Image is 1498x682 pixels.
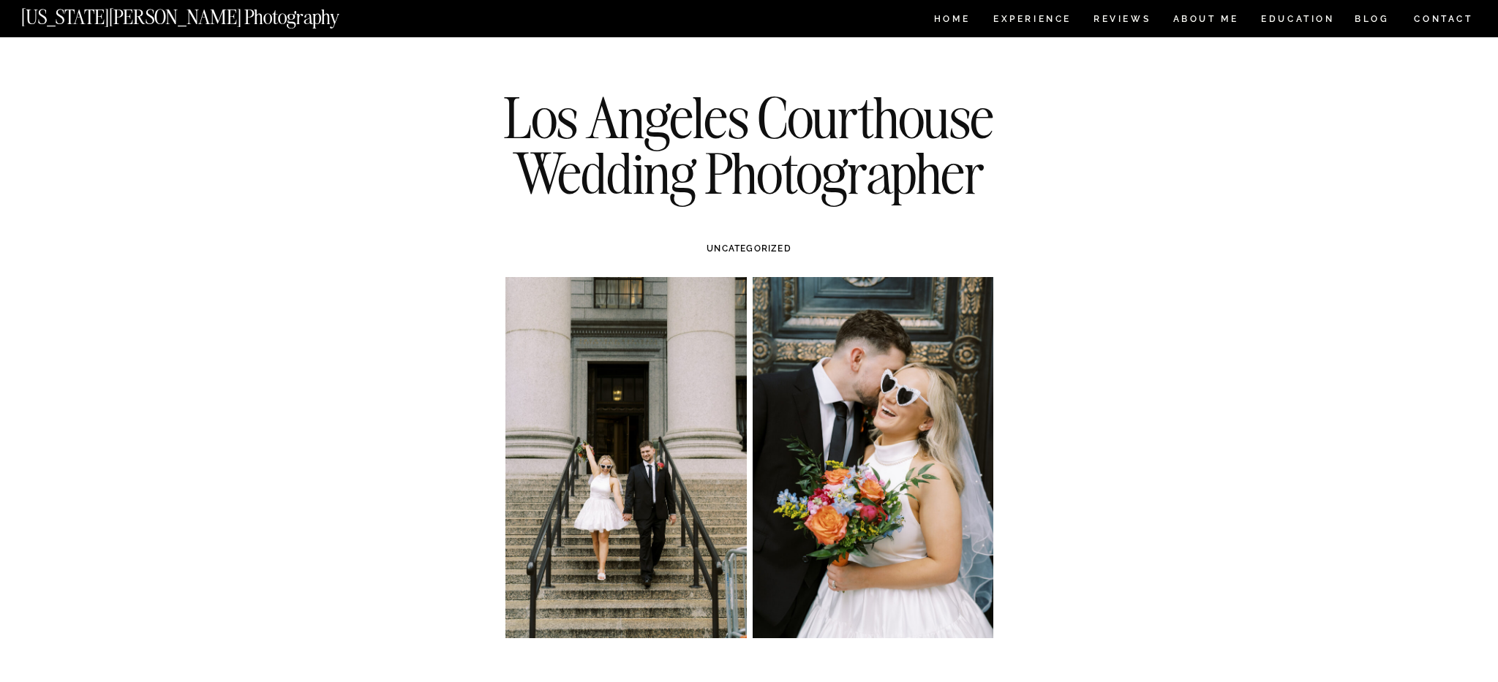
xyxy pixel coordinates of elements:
[1094,15,1148,27] a: REVIEWS
[1173,15,1239,27] a: ABOUT ME
[1355,15,1390,27] a: BLOG
[21,7,388,20] a: [US_STATE][PERSON_NAME] Photography
[931,15,973,27] a: HOME
[483,90,1015,200] h1: Los Angeles Courthouse Wedding Photographer
[707,243,791,254] a: Uncategorized
[993,15,1070,27] a: Experience
[1260,15,1336,27] a: EDUCATION
[1413,11,1474,27] a: CONTACT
